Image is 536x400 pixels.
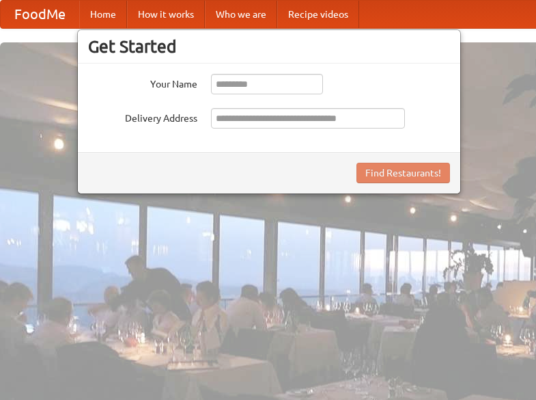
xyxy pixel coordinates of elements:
[1,1,79,28] a: FoodMe
[79,1,127,28] a: Home
[205,1,277,28] a: Who we are
[127,1,205,28] a: How it works
[88,36,450,57] h3: Get Started
[88,74,197,91] label: Your Name
[88,108,197,125] label: Delivery Address
[356,163,450,183] button: Find Restaurants!
[277,1,359,28] a: Recipe videos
